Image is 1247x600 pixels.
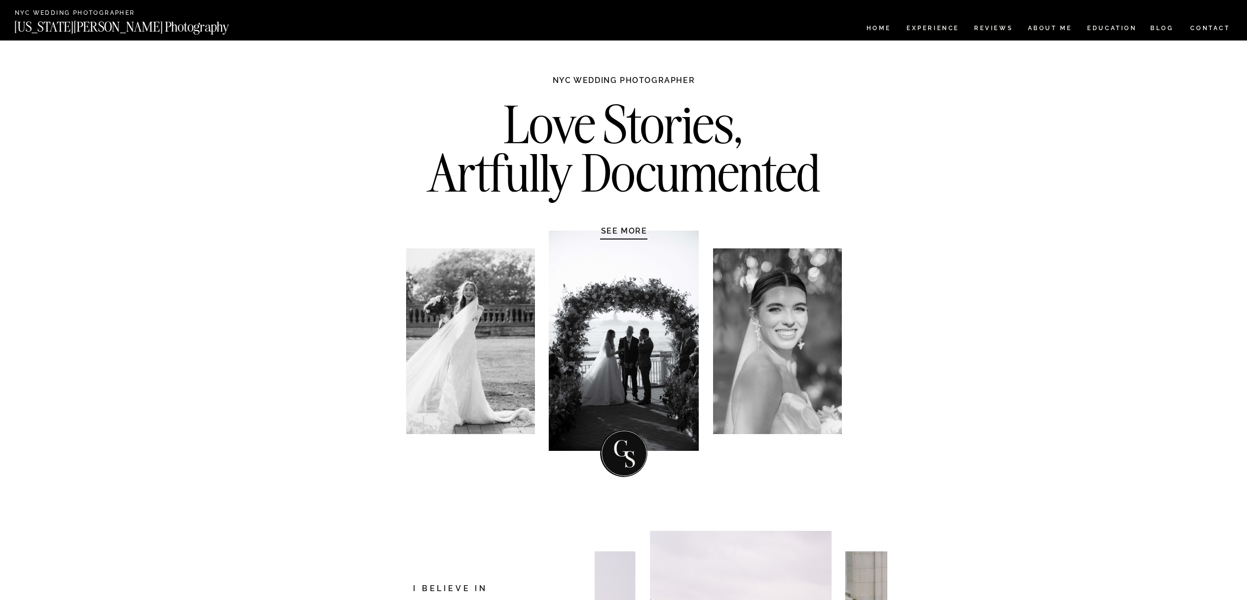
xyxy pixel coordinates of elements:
[417,100,831,204] h2: Love Stories, Artfully Documented
[577,226,671,236] a: SEE MORE
[1027,25,1072,34] a: ABOUT ME
[15,10,163,17] a: NYC Wedding Photographer
[531,75,717,95] h1: NYC WEDDING PHOTOGRAPHER
[1086,25,1138,34] a: EDUCATION
[361,583,540,596] h2: I believe in
[14,20,262,29] a: [US_STATE][PERSON_NAME] Photography
[1190,23,1231,34] a: CONTACT
[865,25,893,34] a: HOME
[907,25,958,34] a: Experience
[1150,25,1174,34] a: BLOG
[974,25,1011,34] a: REVIEWS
